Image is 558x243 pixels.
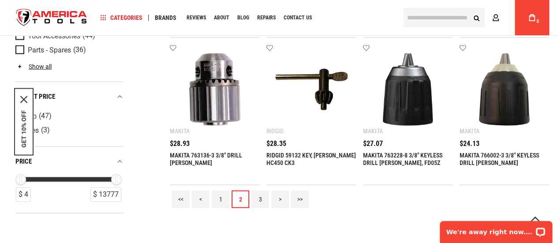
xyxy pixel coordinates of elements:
img: MAKITA 763136-3 3/8 [179,53,251,126]
div: $ 4 [16,187,31,202]
a: Show all [15,63,52,70]
div: Makita [170,127,190,135]
span: (47) [39,112,52,120]
span: (44) [82,32,95,40]
img: America Tools [9,1,94,34]
button: GET 10% OFF [20,110,27,147]
a: No (47) [15,112,121,121]
img: RIDGID 59132 KEY, CHUCK HC450 CK3 [275,53,348,126]
a: < [192,191,210,208]
a: Contact Us [280,12,316,24]
a: > [271,191,289,208]
a: Brands [151,12,180,24]
iframe: LiveChat chat widget [434,215,558,243]
button: Search [468,9,485,26]
div: In cart price [15,91,124,103]
img: MAKITA 766002-3 3/8 [468,53,540,126]
div: Ridgid [266,127,284,135]
div: Makita [363,127,383,135]
svg: close icon [20,96,27,103]
a: Repairs [253,12,280,24]
span: (36) [73,46,86,54]
a: Blog [233,12,253,24]
span: Reviews [187,15,206,20]
span: 0 [536,19,539,24]
div: price [15,156,124,168]
a: Reviews [183,12,210,24]
a: Categories [96,12,146,24]
a: Yes (3) [15,126,121,135]
a: RIDGID 59132 KEY, [PERSON_NAME] HC450 CK3 [266,152,356,166]
span: Blog [237,15,249,20]
a: Parts - Spares (36) [15,45,121,55]
span: (3) [41,127,50,134]
a: MAKITA 763136-3 3/8" DRILL [PERSON_NAME] [170,152,242,166]
span: About [214,15,229,20]
div: Makita [459,127,479,135]
a: 1 [212,191,229,208]
a: MAKITA 763228-8 3/8" KEYLESS DRILL [PERSON_NAME], FD05Z [363,152,442,166]
a: >> [291,191,309,208]
div: $ 13777 [90,187,121,202]
button: Close [20,96,27,103]
a: 3 [251,191,269,208]
span: Brands [155,15,176,21]
a: MAKITA 766002-3 3/8" KEYLESS DRILL [PERSON_NAME] [459,152,539,166]
span: Categories [100,15,142,21]
span: $28.35 [266,140,286,147]
a: 2 [232,191,249,208]
img: MAKITA 763228-8 3/8 [372,53,444,126]
span: Repairs [257,15,276,20]
span: $24.13 [459,140,479,147]
span: Contact Us [284,15,312,20]
a: store logo [9,1,94,34]
span: Parts - Spares [28,46,71,54]
a: About [210,12,233,24]
span: $28.93 [170,140,190,147]
a: << [172,191,190,208]
a: Tool Accessories (44) [15,31,121,41]
span: Tool Accessories [28,32,80,40]
span: $27.07 [363,140,383,147]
